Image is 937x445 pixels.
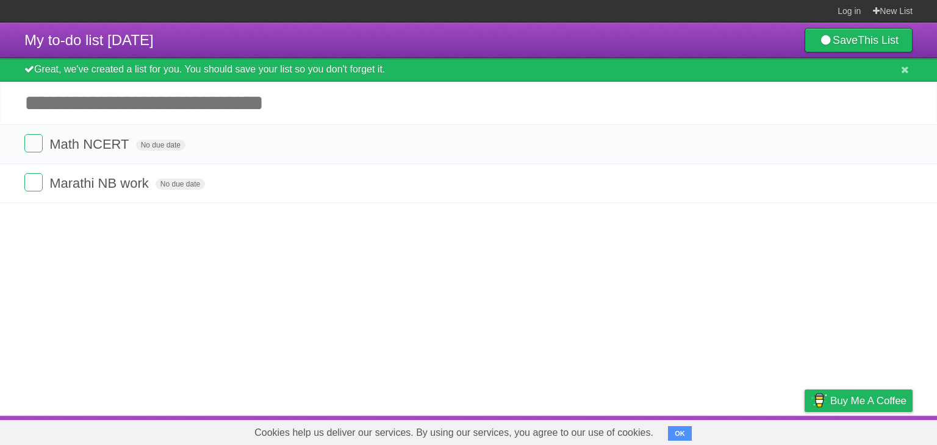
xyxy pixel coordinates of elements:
a: Privacy [789,419,820,442]
span: Buy me a coffee [830,390,906,411]
a: SaveThis List [805,28,913,52]
b: This List [858,34,899,46]
span: No due date [156,179,205,190]
button: OK [668,426,692,441]
span: No due date [136,140,185,151]
a: Developers [683,419,732,442]
span: Math NCERT [49,137,132,152]
img: Buy me a coffee [811,390,827,411]
a: About [642,419,668,442]
a: Buy me a coffee [805,390,913,412]
span: My to-do list [DATE] [24,32,154,48]
span: Cookies help us deliver our services. By using our services, you agree to our use of cookies. [242,421,666,445]
a: Suggest a feature [836,419,913,442]
span: Marathi NB work [49,176,152,191]
label: Done [24,134,43,152]
label: Done [24,173,43,191]
a: Terms [747,419,774,442]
